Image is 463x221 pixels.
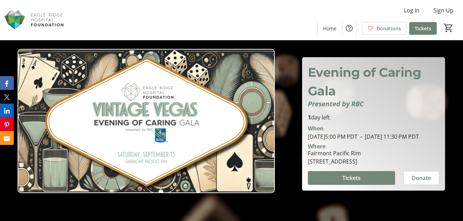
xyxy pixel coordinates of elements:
[358,133,419,140] span: [DATE] 11:30 PM PDT
[318,22,342,35] a: Home
[308,124,324,133] div: When
[399,5,425,16] button: Log In
[308,65,421,98] span: Evening of Caring Gala
[428,5,459,16] button: Sign Up
[308,144,325,149] div: Where
[358,133,365,140] span: -
[308,99,364,108] em: Presented by RBC
[409,22,437,35] a: Tickets
[342,21,356,35] button: Help
[376,25,401,32] span: Donations
[403,171,439,185] button: Donate
[362,22,406,35] a: Donations
[415,25,431,32] span: Tickets
[4,3,66,37] img: Eagle Ridge Hospital Foundation's Logo
[308,157,361,166] div: [STREET_ADDRESS]
[18,49,274,193] img: Campaign CTA Media Photo
[323,25,336,32] span: Home
[404,6,420,14] span: Log In
[308,149,361,157] div: Fairmont Pacific Rim
[342,174,361,182] span: Tickets
[442,22,455,34] button: Cart
[308,171,395,185] button: Tickets
[308,133,358,140] span: [DATE] 5:00 PM PDT
[308,113,440,122] p: day left
[412,174,431,182] span: Donate
[308,114,311,121] span: 1
[433,6,453,14] span: Sign Up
